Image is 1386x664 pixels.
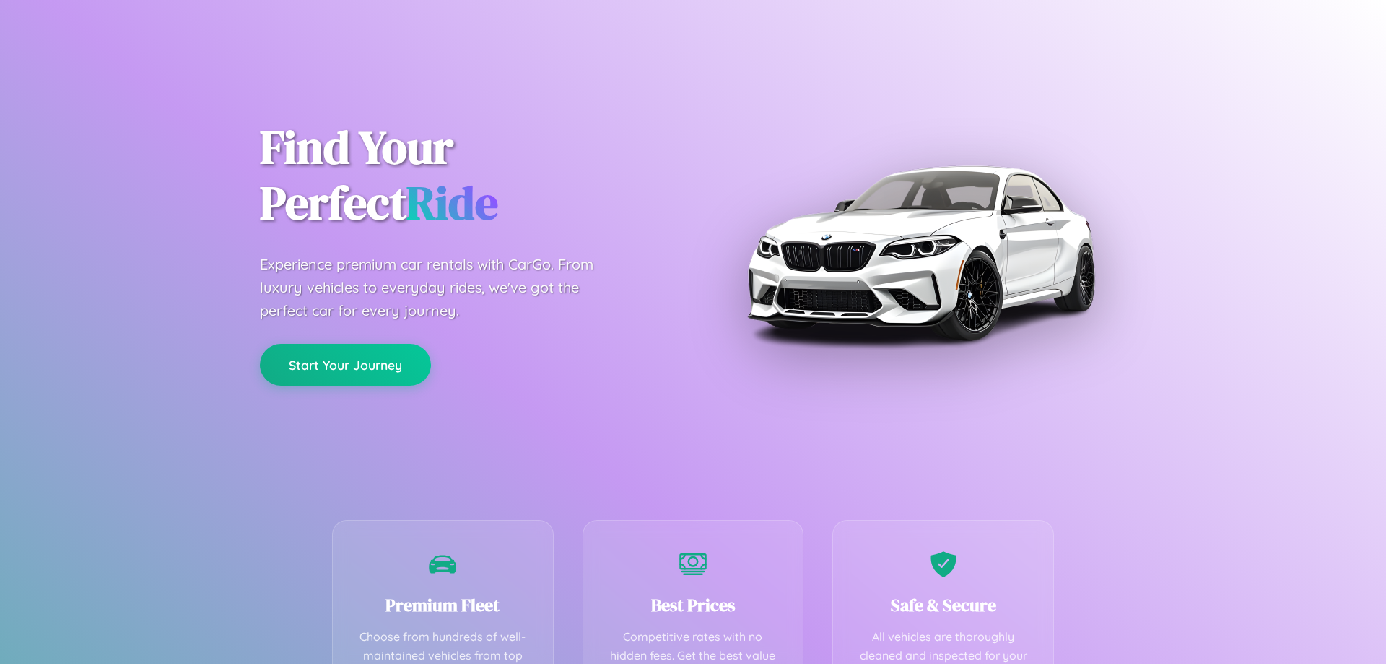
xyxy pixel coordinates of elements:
[260,120,671,231] h1: Find Your Perfect
[354,593,531,617] h3: Premium Fleet
[855,593,1032,617] h3: Safe & Secure
[260,253,621,322] p: Experience premium car rentals with CarGo. From luxury vehicles to everyday rides, we've got the ...
[740,72,1101,434] img: Premium BMW car rental vehicle
[406,171,498,234] span: Ride
[605,593,782,617] h3: Best Prices
[260,344,431,386] button: Start Your Journey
